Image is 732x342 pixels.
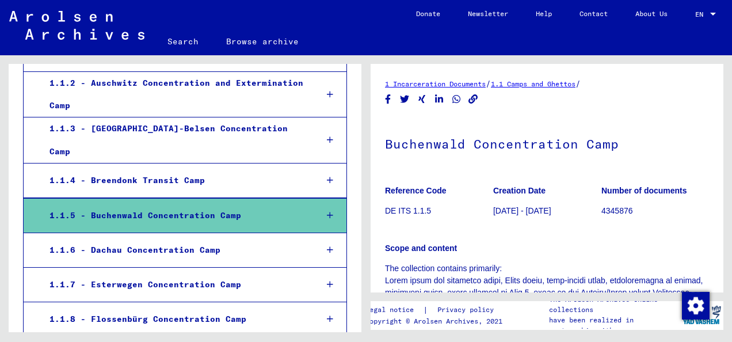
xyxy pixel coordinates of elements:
[493,205,601,217] p: [DATE] - [DATE]
[549,315,679,336] p: have been realized in partnership with
[451,92,463,107] button: Share on WhatsApp
[382,92,394,107] button: Share on Facebook
[41,204,308,227] div: 1.1.5 - Buchenwald Concentration Camp
[467,92,479,107] button: Copy link
[601,205,709,217] p: 4345876
[154,28,212,55] a: Search
[385,244,457,253] b: Scope and content
[41,239,308,261] div: 1.1.6 - Dachau Concentration Camp
[41,169,308,192] div: 1.1.4 - Breendonk Transit Camp
[575,78,581,89] span: /
[416,92,428,107] button: Share on Xing
[385,186,447,195] b: Reference Code
[385,79,486,88] a: 1 Incarceration Documents
[41,273,308,296] div: 1.1.7 - Esterwegen Concentration Camp
[41,308,308,330] div: 1.1.8 - Flossenbürg Concentration Camp
[212,28,312,55] a: Browse archive
[428,304,508,316] a: Privacy policy
[385,205,493,217] p: DE ITS 1.1.5
[41,72,308,117] div: 1.1.2 - Auschwitz Concentration and Extermination Camp
[549,294,679,315] p: The Arolsen Archives online collections
[491,79,575,88] a: 1.1 Camps and Ghettos
[365,304,508,316] div: |
[493,186,546,195] b: Creation Date
[486,78,491,89] span: /
[365,304,423,316] a: Legal notice
[365,316,508,326] p: Copyright © Arolsen Archives, 2021
[399,92,411,107] button: Share on Twitter
[682,292,710,320] img: Change consent
[385,117,709,168] h1: Buchenwald Concentration Camp
[9,11,144,40] img: Arolsen_neg.svg
[680,301,723,329] img: yv_logo.png
[433,92,445,107] button: Share on LinkedIn
[695,10,708,18] span: EN
[41,117,308,162] div: 1.1.3 - [GEOGRAPHIC_DATA]-Belsen Concentration Camp
[601,186,687,195] b: Number of documents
